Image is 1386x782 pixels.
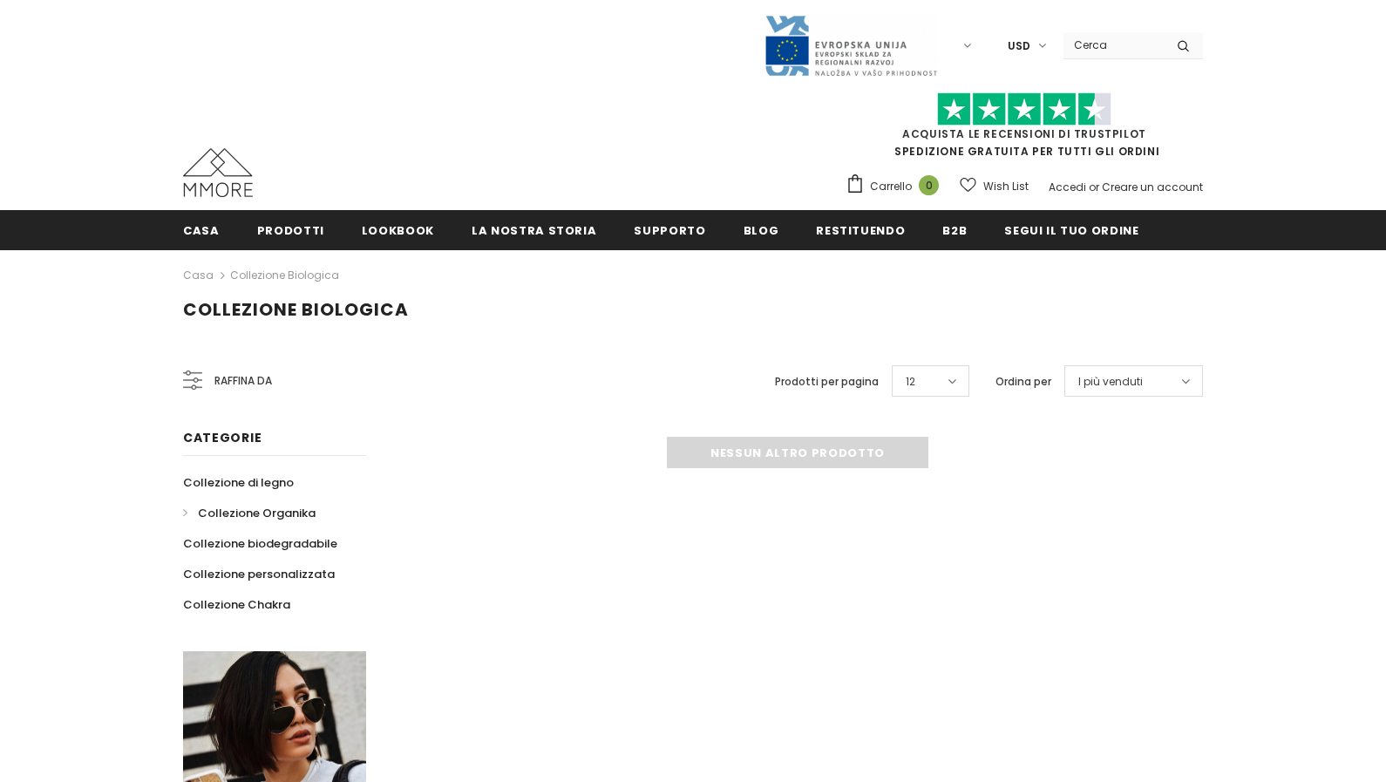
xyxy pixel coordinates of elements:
[230,268,339,282] a: Collezione biologica
[937,92,1111,126] img: Fidati di Pilot Stars
[764,14,938,78] img: Javni Razpis
[183,429,262,446] span: Categorie
[183,528,337,559] a: Collezione biodegradabile
[183,596,290,613] span: Collezione Chakra
[942,222,967,239] span: B2B
[942,210,967,249] a: B2B
[919,175,939,195] span: 0
[1008,37,1030,55] span: USD
[214,371,272,391] span: Raffina da
[183,467,294,498] a: Collezione di legno
[183,148,253,197] img: Casi MMORE
[183,566,335,582] span: Collezione personalizzata
[183,210,220,249] a: Casa
[1004,222,1138,239] span: Segui il tuo ordine
[183,535,337,552] span: Collezione biodegradabile
[1089,180,1099,194] span: or
[183,265,214,286] a: Casa
[902,126,1146,141] a: Acquista le recensioni di TrustPilot
[1102,180,1203,194] a: Creare un account
[362,222,434,239] span: Lookbook
[183,474,294,491] span: Collezione di legno
[995,373,1051,391] label: Ordina per
[744,222,779,239] span: Blog
[846,173,948,200] a: Carrello 0
[960,171,1029,201] a: Wish List
[1004,210,1138,249] a: Segui il tuo ordine
[816,222,905,239] span: Restituendo
[870,178,912,195] span: Carrello
[634,222,705,239] span: supporto
[472,222,596,239] span: La nostra storia
[1063,32,1164,58] input: Search Site
[183,222,220,239] span: Casa
[257,222,324,239] span: Prodotti
[983,178,1029,195] span: Wish List
[744,210,779,249] a: Blog
[183,559,335,589] a: Collezione personalizzata
[1049,180,1086,194] a: Accedi
[764,37,938,52] a: Javni Razpis
[1078,373,1143,391] span: I più venduti
[906,373,915,391] span: 12
[183,498,316,528] a: Collezione Organika
[816,210,905,249] a: Restituendo
[775,373,879,391] label: Prodotti per pagina
[198,505,316,521] span: Collezione Organika
[846,100,1203,159] span: SPEDIZIONE GRATUITA PER TUTTI GLI ORDINI
[634,210,705,249] a: supporto
[183,589,290,620] a: Collezione Chakra
[362,210,434,249] a: Lookbook
[472,210,596,249] a: La nostra storia
[257,210,324,249] a: Prodotti
[183,297,409,322] span: Collezione biologica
